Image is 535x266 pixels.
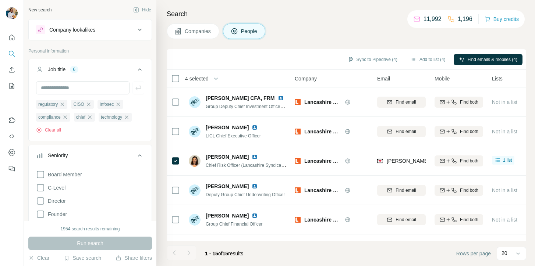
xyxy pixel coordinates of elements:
span: Find email [396,187,416,194]
img: provider findymail logo [377,157,383,165]
button: Feedback [6,162,18,175]
button: Quick start [6,31,18,44]
img: Logo of Lancashire Holdings [295,217,301,223]
span: Rows per page [456,250,491,257]
img: LinkedIn logo [252,125,258,130]
button: Company lookalikes [29,21,152,39]
p: 11,992 [424,15,442,24]
span: Find both [460,99,478,105]
span: Mobile [435,75,450,82]
span: Find emails & mobiles (4) [468,56,517,63]
p: 20 [502,249,507,257]
button: Find both [435,185,483,196]
div: Seniority [48,152,68,159]
button: Find email [377,126,426,137]
img: Avatar [189,214,201,226]
button: Find both [435,97,483,108]
span: 4 selected [185,75,209,82]
button: Seniority [29,147,152,167]
span: Find email [396,216,416,223]
span: Lancashire Holdings [304,128,341,135]
span: Lancashire Holdings [304,187,341,194]
div: Company lookalikes [49,26,95,33]
button: Use Surfe on LinkedIn [6,114,18,127]
img: Logo of Lancashire Holdings [295,187,301,193]
span: Not in a list [492,99,517,105]
img: Avatar [189,184,201,196]
span: People [241,28,258,35]
div: 6 [70,66,78,73]
p: Personal information [28,48,152,54]
span: Group Chief Financial Officer [206,222,263,227]
div: Job title [48,66,65,73]
span: of [218,251,223,256]
span: Find email [396,128,416,135]
span: Not in a list [492,187,517,193]
span: chief [76,114,85,121]
p: 1,196 [458,15,472,24]
button: Clear all [36,127,61,133]
span: [PERSON_NAME] [206,183,249,190]
span: LICL Chief Executive Officer [206,133,261,139]
button: Add to list (4) [405,54,451,65]
span: Company [295,75,317,82]
button: Find email [377,214,426,225]
span: Director [45,197,66,205]
span: Find both [460,158,478,164]
span: Founder [45,211,67,218]
h4: Search [167,9,526,19]
button: Job title6 [29,61,152,81]
img: Avatar [6,7,18,19]
span: Lancashire Holdings [304,216,341,223]
span: Find both [460,187,478,194]
div: New search [28,7,52,13]
button: Find both [435,126,483,137]
span: Infosec [100,101,114,108]
span: Find both [460,216,478,223]
img: Logo of Lancashire Holdings [295,158,301,164]
button: Search [6,47,18,60]
span: results [205,251,243,256]
button: Buy credits [485,14,519,24]
button: Use Surfe API [6,130,18,143]
span: Companies [185,28,212,35]
img: LinkedIn logo [278,95,284,101]
img: Avatar [189,126,201,137]
button: Hide [128,4,156,15]
span: [PERSON_NAME] CFA, FRM [206,95,274,101]
img: Avatar [189,96,201,108]
span: Find email [396,99,416,105]
button: Share filters [116,254,152,262]
span: regulatory [38,101,58,108]
span: 15 [223,251,228,256]
span: CISO [73,101,84,108]
div: 1954 search results remaining [61,226,120,232]
button: Enrich CSV [6,63,18,76]
span: Email [377,75,390,82]
button: Find both [435,155,483,166]
span: Lancashire Holdings [304,98,341,106]
img: LinkedIn logo [252,154,258,160]
span: Not in a list [492,217,517,223]
span: Lancashire Holdings [304,157,341,165]
span: Board Member [45,171,82,178]
img: Logo of Lancashire Holdings [295,129,301,134]
span: [PERSON_NAME] [206,153,249,161]
span: Find both [460,128,478,135]
button: Find email [377,185,426,196]
button: Sync to Pipedrive (4) [343,54,403,65]
span: compliance [38,114,61,121]
span: 1 list [503,157,512,163]
button: My lists [6,79,18,93]
button: Find emails & mobiles (4) [454,54,522,65]
span: technology [101,114,122,121]
span: Group Deputy Chief Investment Officer and LICL Chief Investment Officer [206,103,349,109]
img: Logo of Lancashire Holdings [295,99,301,105]
span: Deputy Group Chief Underwriting Officer [206,192,285,197]
span: C-Level [45,184,65,191]
span: [PERSON_NAME] [206,124,249,131]
span: [PERSON_NAME] [206,212,249,219]
img: LinkedIn logo [252,213,258,219]
span: Chief Risk Officer (Lancashire Syndicates Limited) [206,162,304,168]
img: Avatar [189,155,201,167]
